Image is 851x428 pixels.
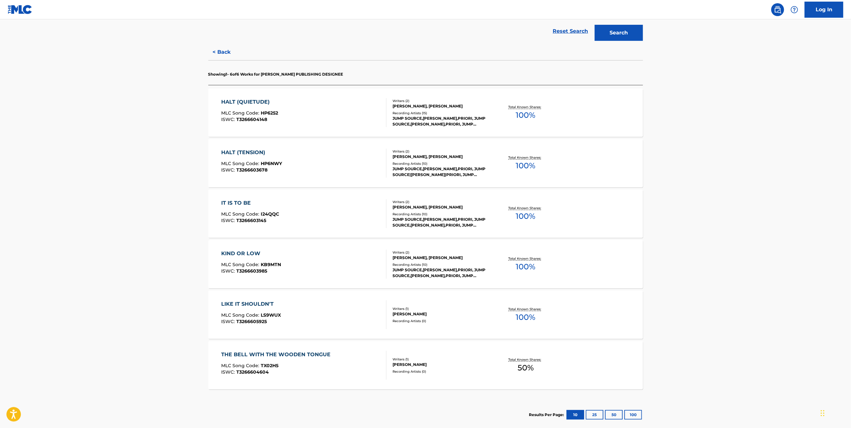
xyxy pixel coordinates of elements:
span: 100 % [516,261,536,273]
span: T3266603985 [236,268,267,274]
div: THE BELL WITH THE WOODEN TONGUE [221,351,334,358]
div: JUMP SOURCE,[PERSON_NAME],PRIORI, JUMP SOURCE,[PERSON_NAME],PRIORI, JUMP SOURCE|[PERSON_NAME]|PRI... [393,267,490,279]
span: ISWC : [221,167,236,173]
div: Writers ( 1 ) [393,357,490,362]
span: ISWC : [221,268,236,274]
a: KIND OR LOWMLC Song Code:KB9MTNISWC:T3266603985Writers (2)[PERSON_NAME], [PERSON_NAME]Recording A... [208,240,643,288]
div: IT IS TO BE [221,199,279,207]
div: JUMP SOURCE,[PERSON_NAME],PRIORI, JUMP SOURCE|[PERSON_NAME]|PRIORI, JUMP SOURCE|[PERSON_NAME]|PRI... [393,166,490,178]
button: 100 [624,410,642,420]
span: 100 % [516,210,536,222]
div: Drag [821,404,825,423]
div: [PERSON_NAME], [PERSON_NAME] [393,255,490,261]
button: < Back [208,44,247,60]
div: [PERSON_NAME], [PERSON_NAME] [393,154,490,160]
p: Total Known Shares: [509,357,543,362]
button: Search [595,25,643,41]
div: Recording Artists ( 0 ) [393,319,490,323]
img: MLC Logo [8,5,32,14]
span: TX02H5 [261,363,278,368]
button: 50 [605,410,623,420]
button: 10 [566,410,584,420]
span: 100 % [516,109,536,121]
div: [PERSON_NAME] [393,311,490,317]
span: I24QQC [261,211,279,217]
span: HP6252 [261,110,278,116]
div: Writers ( 2 ) [393,98,490,103]
span: MLC Song Code : [221,110,261,116]
div: JUMP SOURCE,[PERSON_NAME],PRIORI, JUMP SOURCE,[PERSON_NAME],PRIORI, JUMP SOURCE,[PERSON_NAME],PRI... [393,116,490,127]
div: Writers ( 2 ) [393,149,490,154]
div: Help [788,3,801,16]
span: ISWC : [221,218,236,223]
div: Writers ( 1 ) [393,306,490,311]
img: search [774,6,782,14]
div: Writers ( 2 ) [393,200,490,204]
a: THE BELL WITH THE WOODEN TONGUEMLC Song Code:TX02H5ISWC:T3266604604Writers (1)[PERSON_NAME]Record... [208,341,643,389]
span: 100 % [516,312,536,323]
span: MLC Song Code : [221,363,261,368]
p: Results Per Page: [529,412,566,418]
div: Recording Artists ( 10 ) [393,161,490,166]
div: HALT (QUIETUDE) [221,98,278,106]
div: [PERSON_NAME], [PERSON_NAME] [393,204,490,210]
div: Recording Artists ( 15 ) [393,111,490,116]
span: MLC Song Code : [221,262,261,267]
a: Public Search [771,3,784,16]
div: JUMP SOURCE,[PERSON_NAME],PRIORI, JUMP SOURCE,[PERSON_NAME],PRIORI, JUMP SOURCE|[PERSON_NAME]|PRI... [393,217,490,228]
p: Total Known Shares: [509,256,543,261]
button: 25 [586,410,603,420]
p: Total Known Shares: [509,155,543,160]
span: T3266605925 [236,319,267,324]
span: ISWC : [221,319,236,324]
p: Total Known Shares: [509,105,543,109]
span: HP6NWY [261,161,282,166]
a: HALT (TENSION)MLC Song Code:HP6NWYISWC:T3266603678Writers (2)[PERSON_NAME], [PERSON_NAME]Recordin... [208,139,643,187]
p: Total Known Shares: [509,206,543,210]
a: Log In [805,2,843,18]
span: MLC Song Code : [221,312,261,318]
p: Showing 1 - 6 of 6 Works for [PERSON_NAME] PUBLISHING DESIGNEE [208,71,343,77]
a: HALT (QUIETUDE)MLC Song Code:HP6252ISWC:T3266604148Writers (2)[PERSON_NAME], [PERSON_NAME]Recordi... [208,88,643,137]
span: MLC Song Code : [221,161,261,166]
span: T3266603145 [236,218,266,223]
div: KIND OR LOW [221,250,281,257]
span: T3266603678 [236,167,267,173]
span: LS9WUX [261,312,281,318]
iframe: Chat Widget [819,397,851,428]
div: LIKE IT SHOULDN'T [221,300,281,308]
div: Recording Artists ( 0 ) [393,369,490,374]
a: IT IS TO BEMLC Song Code:I24QQCISWC:T3266603145Writers (2)[PERSON_NAME], [PERSON_NAME]Recording A... [208,190,643,238]
p: Total Known Shares: [509,307,543,312]
span: T3266604148 [236,116,267,122]
span: MLC Song Code : [221,211,261,217]
div: [PERSON_NAME], [PERSON_NAME] [393,103,490,109]
a: LIKE IT SHOULDN'TMLC Song Code:LS9WUXISWC:T3266605925Writers (1)[PERSON_NAME]Recording Artists (0... [208,291,643,339]
div: Recording Artists ( 10 ) [393,262,490,267]
span: ISWC : [221,116,236,122]
span: ISWC : [221,369,236,375]
div: Writers ( 2 ) [393,250,490,255]
div: HALT (TENSION) [221,149,282,156]
span: 100 % [516,160,536,172]
div: Recording Artists ( 10 ) [393,212,490,217]
span: T3266604604 [236,369,269,375]
span: KB9MTN [261,262,281,267]
div: [PERSON_NAME] [393,362,490,368]
span: 50 % [518,362,534,374]
a: Reset Search [550,24,592,38]
img: help [791,6,798,14]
